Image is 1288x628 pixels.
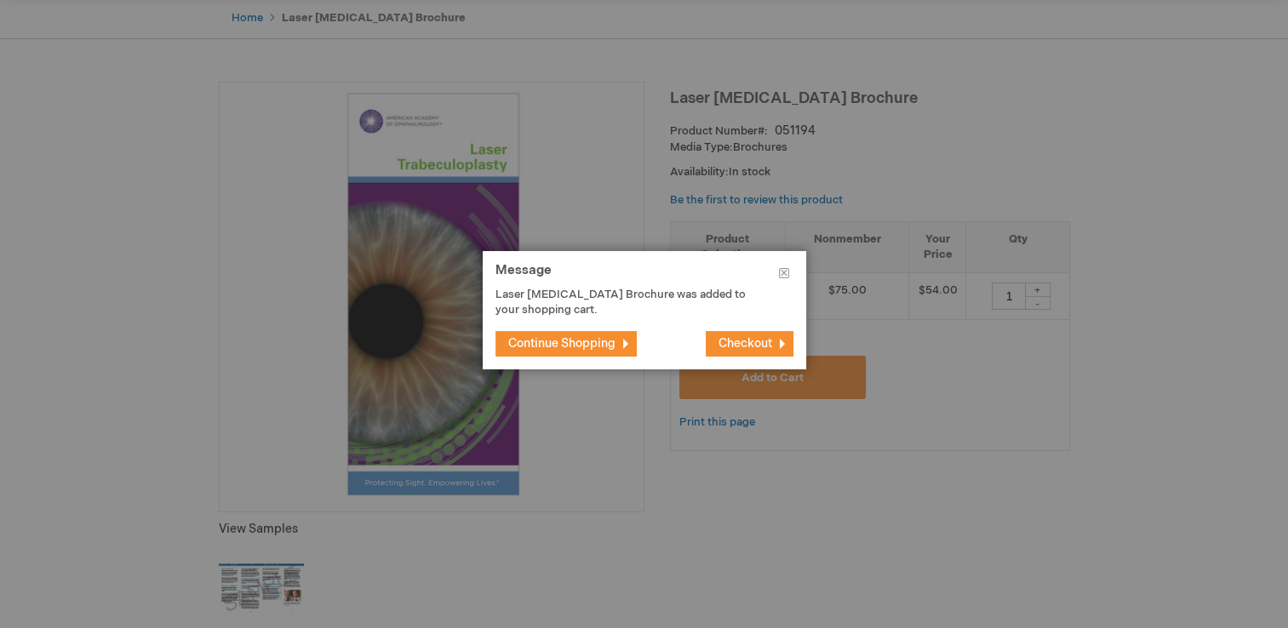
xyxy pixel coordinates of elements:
button: Checkout [706,331,793,357]
button: Continue Shopping [495,331,637,357]
span: Checkout [718,336,772,351]
h1: Message [495,264,793,287]
p: Laser [MEDICAL_DATA] Brochure was added to your shopping cart. [495,287,768,318]
span: Continue Shopping [508,336,615,351]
